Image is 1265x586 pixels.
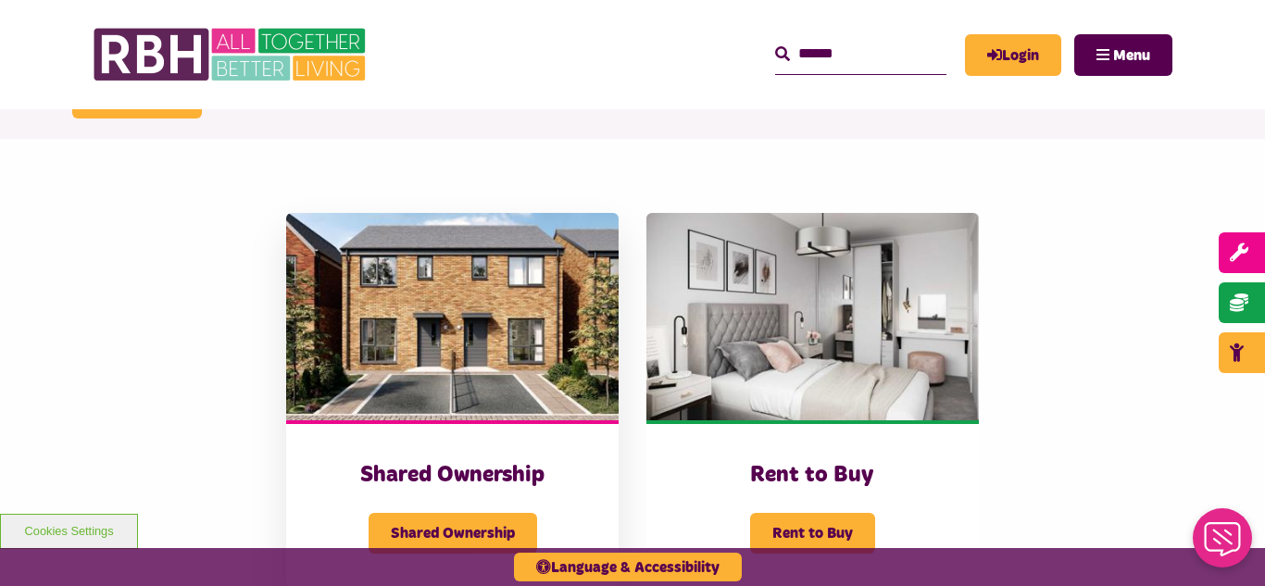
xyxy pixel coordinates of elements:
[1074,34,1172,76] button: Navigation
[750,513,875,554] span: Rent to Buy
[93,19,370,91] img: RBH
[514,553,742,581] button: Language & Accessibility
[646,213,979,420] img: Bedroom Cottons
[323,461,582,490] h3: Shared Ownership
[286,213,619,420] img: Cottons Resized
[775,34,946,74] input: Search
[1182,503,1265,586] iframe: Netcall Web Assistant for live chat
[1113,48,1150,63] span: Menu
[683,461,942,490] h3: Rent to Buy
[369,513,537,554] span: Shared Ownership
[965,34,1061,76] a: MyRBH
